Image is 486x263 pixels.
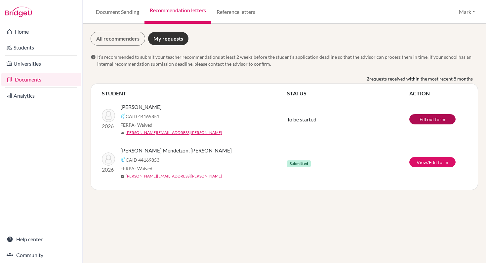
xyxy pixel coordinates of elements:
th: STUDENT [101,89,287,98]
img: Bridge-U [5,7,32,17]
img: Modica Mendelzon, Luna [102,152,115,166]
a: Students [1,41,81,54]
img: Branski, Nicole [102,109,115,122]
p: 2026 [102,166,115,174]
span: FERPA [120,165,152,172]
span: [PERSON_NAME] [120,103,162,111]
span: It’s recommended to submit your teacher recommendations at least 2 weeks before the student’s app... [97,53,478,67]
a: Universities [1,57,81,70]
a: Help center [1,233,81,246]
span: FERPA [120,121,152,128]
img: Common App logo [120,114,126,119]
span: Submitted [287,160,311,167]
span: CAID 44169853 [126,156,159,163]
a: [PERSON_NAME][EMAIL_ADDRESS][PERSON_NAME] [126,173,222,179]
span: To be started [287,116,316,122]
img: Common App logo [120,157,126,162]
span: - Waived [135,166,152,171]
span: requests received within the most recent 8 months [369,75,473,82]
span: mail [120,131,124,135]
span: - Waived [135,122,152,128]
a: My requests [148,32,189,46]
span: [PERSON_NAME] Mendelzon, [PERSON_NAME] [120,147,232,154]
th: ACTION [409,89,467,98]
a: All recommenders [91,32,145,46]
span: mail [120,175,124,179]
a: Documents [1,73,81,86]
b: 2 [367,75,369,82]
span: CAID 44169851 [126,113,159,120]
p: 2026 [102,122,115,130]
button: Mark [456,6,478,18]
a: [PERSON_NAME][EMAIL_ADDRESS][PERSON_NAME] [126,130,222,136]
a: Analytics [1,89,81,102]
span: info [91,54,96,60]
a: Fill out form [409,114,456,124]
a: Community [1,248,81,262]
th: STATUS [287,89,409,98]
a: View/Edit form [409,157,456,167]
a: Home [1,25,81,38]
